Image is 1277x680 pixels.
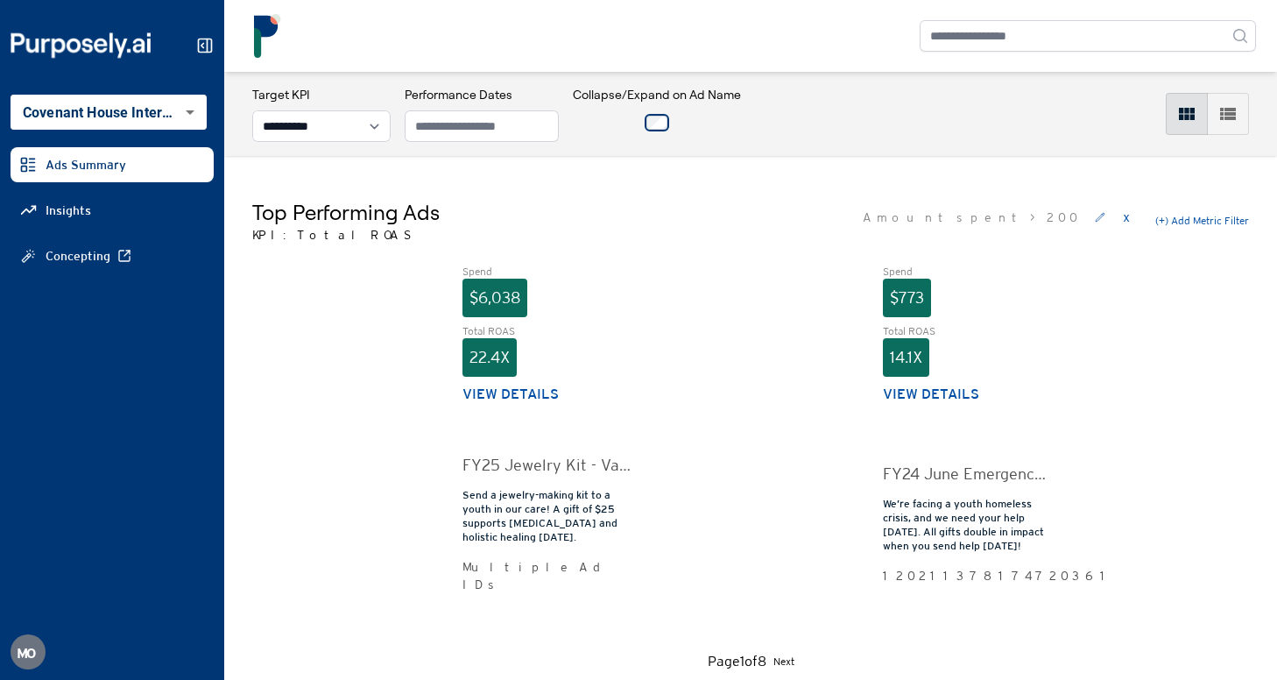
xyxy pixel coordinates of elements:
div: We’re facing a youth homeless crisis, and we need your help [DATE]. All gifts double in impact wh... [883,497,1051,553]
button: View details [883,384,979,405]
h3: Performance Dates [405,86,559,103]
div: 14.1X [883,338,929,377]
h3: Target KPI [252,86,391,103]
div: $773 [883,279,931,317]
div: $6,038 [462,279,527,317]
div: Covenant House International [11,95,207,130]
button: (+) Add Metric Filter [1155,214,1249,228]
div: Total ROAS [462,324,631,338]
div: FY25 Jewelry Kit - Var A: Blue [462,453,631,478]
div: Page 1 of 8 [708,651,766,672]
button: x [1119,203,1133,231]
button: View details [462,384,559,405]
div: Spend [883,265,1051,279]
img: logo [245,14,289,58]
h3: Collapse/Expand on Ad Name [573,86,741,103]
a: Ads Summary [11,147,214,182]
span: Concepting [46,247,110,265]
button: Next [773,651,794,672]
span: Amount spent > 200 [863,209,1081,226]
div: FY24 June Emergency Fund - Var: C Girl [883,462,1051,486]
div: Multiple Ad IDs [462,558,631,593]
span: Ads Summary [46,156,126,174]
div: 120211378174720361 [883,567,1051,584]
div: Spend [462,265,631,279]
div: Total ROAS [883,324,1051,338]
div: M O [11,634,46,669]
a: Concepting [11,238,214,273]
h5: Top Performing Ads [252,198,440,226]
div: Send a jewelry-making kit to a youth in our care! A gift of $25 supports [MEDICAL_DATA] and holis... [462,488,631,544]
div: 22.4X [462,338,517,377]
span: Insights [46,202,91,219]
button: MO [11,634,46,669]
p: KPI: Total ROAS [252,226,440,244]
a: Insights [11,193,214,228]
